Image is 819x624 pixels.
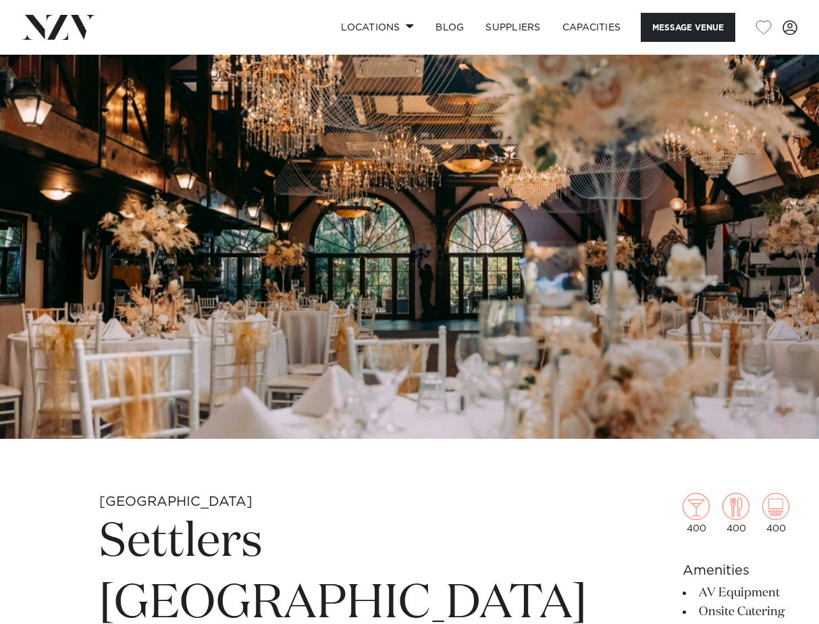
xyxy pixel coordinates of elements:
div: 400 [722,493,749,534]
img: dining.png [722,493,749,520]
a: BLOG [425,13,475,42]
h6: Amenities [683,561,806,581]
a: Locations [330,13,425,42]
div: 400 [683,493,710,534]
img: cocktail.png [683,493,710,520]
a: Capacities [552,13,632,42]
button: Message Venue [641,13,735,42]
a: SUPPLIERS [475,13,551,42]
img: theatre.png [762,493,789,520]
div: 400 [762,493,789,534]
li: Onsite Catering [683,602,806,621]
li: AV Equipment [683,583,806,602]
img: nzv-logo.png [22,15,95,39]
small: [GEOGRAPHIC_DATA] [99,495,253,509]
